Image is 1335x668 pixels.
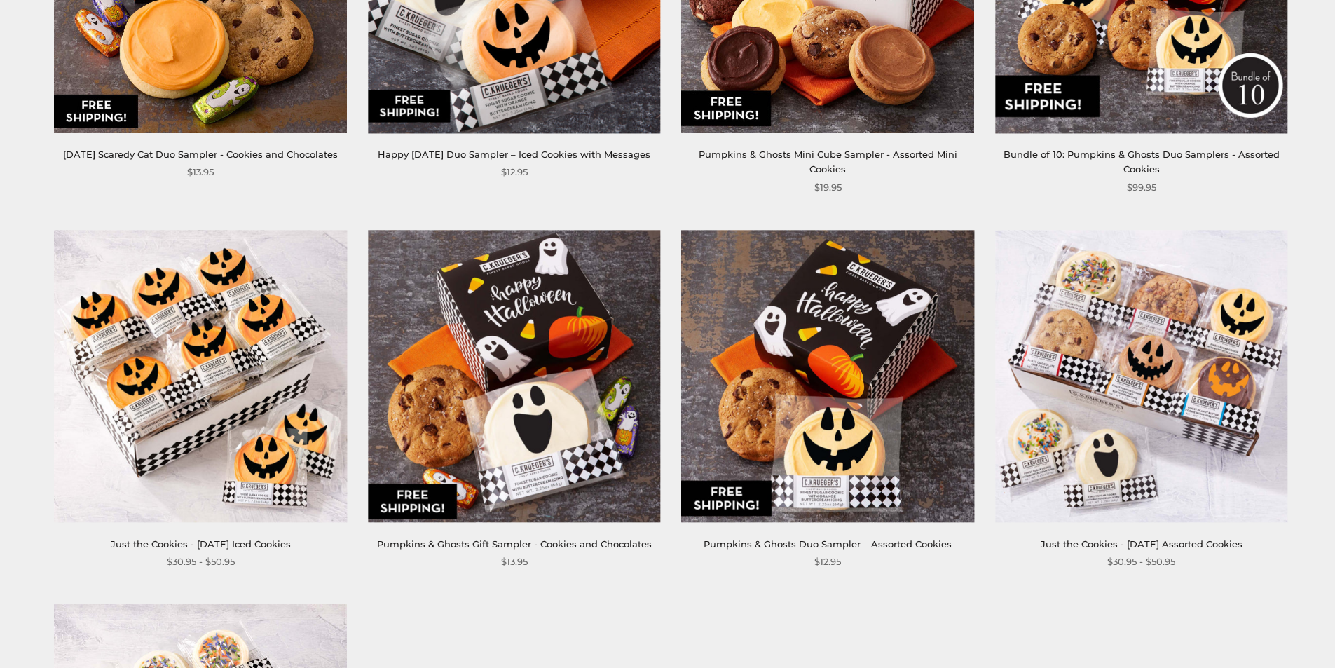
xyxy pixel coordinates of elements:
a: Just the Cookies - [DATE] Assorted Cookies [1041,538,1242,550]
img: Pumpkins & Ghosts Duo Sampler – Assorted Cookies [682,230,974,522]
a: Pumpkins & Ghosts Gift Sampler - Cookies and Chocolates [377,538,652,550]
a: Bundle of 10: Pumpkins & Ghosts Duo Samplers - Assorted Cookies [1004,149,1280,175]
iframe: Sign Up via Text for Offers [11,615,145,657]
span: $13.95 [501,554,528,569]
span: $13.95 [187,165,214,179]
a: Happy [DATE] Duo Sampler – Iced Cookies with Messages [378,149,650,160]
span: $30.95 - $50.95 [1107,554,1175,569]
span: $99.95 [1127,180,1156,195]
a: Pumpkins & Ghosts Mini Cube Sampler - Assorted Mini Cookies [699,149,957,175]
img: Pumpkins & Ghosts Gift Sampler - Cookies and Chocolates [368,230,660,522]
span: $12.95 [814,554,841,569]
a: [DATE] Scaredy Cat Duo Sampler - Cookies and Chocolates [63,149,338,160]
span: $30.95 - $50.95 [167,554,235,569]
img: Just the Cookies - Halloween Assorted Cookies [995,230,1287,522]
span: $12.95 [501,165,528,179]
img: Just the Cookies - Halloween Iced Cookies [55,230,347,522]
span: $19.95 [814,180,842,195]
a: Pumpkins & Ghosts Duo Sampler – Assorted Cookies [704,538,952,550]
a: Just the Cookies - [DATE] Iced Cookies [111,538,291,550]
